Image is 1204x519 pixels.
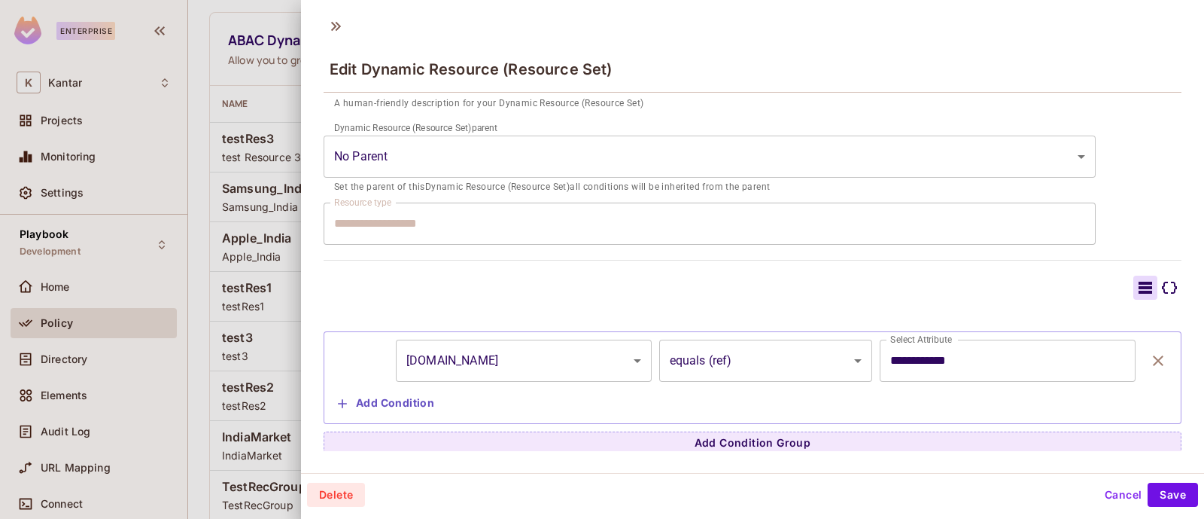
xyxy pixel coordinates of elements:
[1148,483,1198,507] button: Save
[890,333,952,346] label: Select Attribute
[659,340,873,382] div: equals (ref)
[1099,483,1148,507] button: Cancel
[334,96,1085,111] p: A human-friendly description for your Dynamic Resource (Resource Set)
[396,340,652,382] div: [DOMAIN_NAME]
[334,196,391,209] label: Resource type
[324,432,1181,456] button: Add Condition Group
[334,180,1085,195] p: Set the parent of this Dynamic Resource (Resource Set) all conditions will be inherited from the ...
[334,121,497,134] label: Dynamic Resource (Resource Set) parent
[332,392,440,416] button: Add Condition
[324,136,1096,178] div: Without label
[330,60,612,78] span: Edit Dynamic Resource (Resource Set)
[307,483,365,507] button: Delete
